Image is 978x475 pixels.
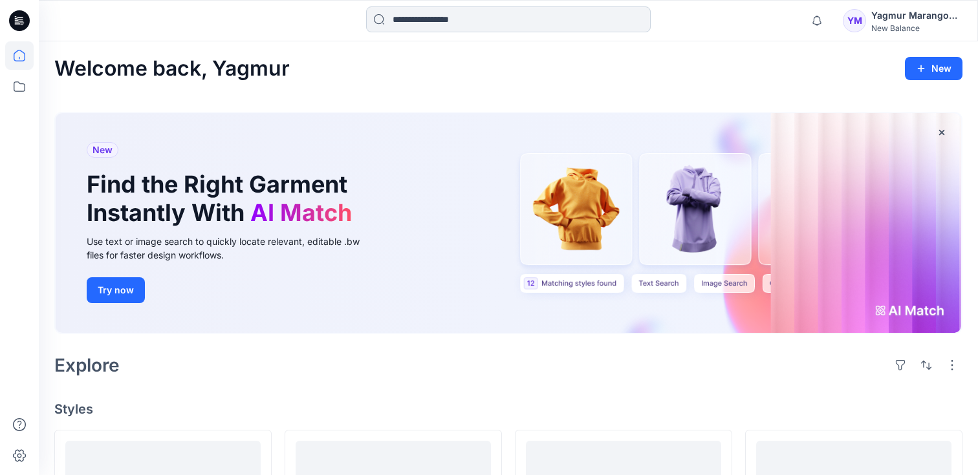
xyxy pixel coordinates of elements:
button: New [905,57,962,80]
h1: Find the Right Garment Instantly With [87,171,358,226]
div: Yagmur Marangoz - Sln [871,8,962,23]
div: New Balance [871,23,962,33]
span: New [92,142,113,158]
button: Try now [87,277,145,303]
h2: Welcome back, Yagmur [54,57,290,81]
h4: Styles [54,401,962,417]
div: YM [843,9,866,32]
h2: Explore [54,355,120,375]
div: Use text or image search to quickly locate relevant, editable .bw files for faster design workflows. [87,235,378,262]
span: AI Match [250,198,352,227]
